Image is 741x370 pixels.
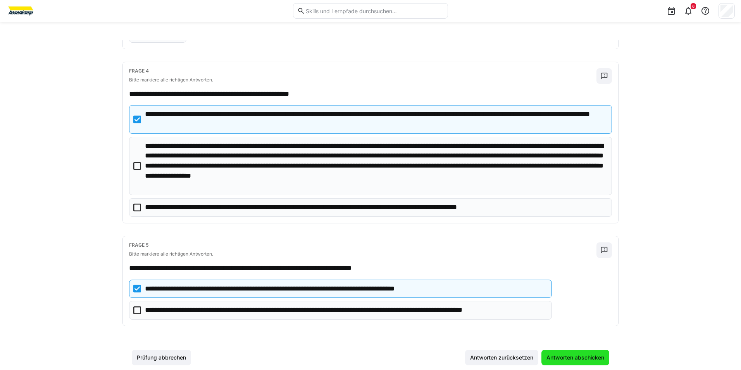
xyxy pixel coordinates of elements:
button: Antworten abschicken [541,350,609,365]
button: Antworten zurücksetzen [465,350,538,365]
input: Skills und Lernpfade durchsuchen… [305,7,444,14]
span: Antworten zurücksetzen [469,354,534,361]
h4: Frage 4 [129,68,596,74]
span: Prüfung abbrechen [136,354,187,361]
span: Antworten abschicken [545,354,605,361]
p: Bitte markiere alle richtigen Antworten. [129,77,596,83]
h4: Frage 5 [129,242,596,248]
button: Prüfung abbrechen [132,350,191,365]
p: Bitte markiere alle richtigen Antworten. [129,251,596,257]
span: 6 [692,4,694,9]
